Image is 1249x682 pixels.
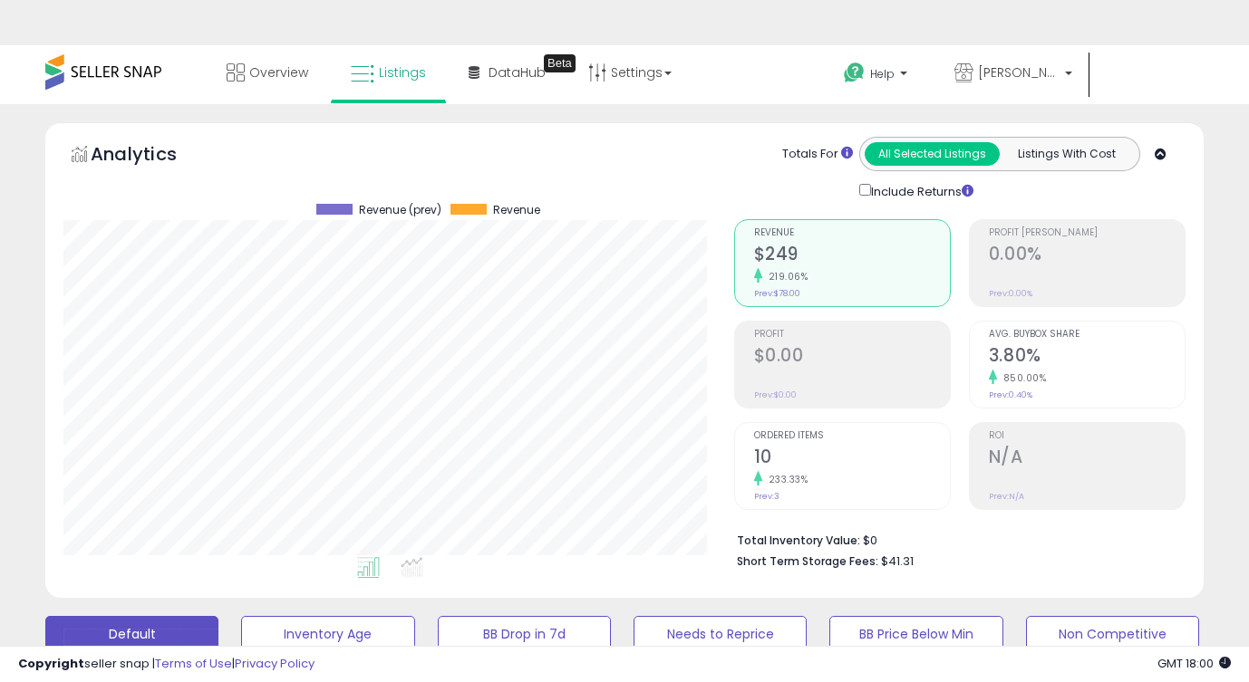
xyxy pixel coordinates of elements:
[754,330,950,340] span: Profit
[881,552,914,570] span: $41.31
[544,54,576,72] div: Tooltip anchor
[489,63,546,82] span: DataHub
[843,62,866,84] i: Get Help
[455,45,559,100] a: DataHub
[829,48,925,104] a: Help
[213,45,322,100] a: Overview
[870,66,895,82] span: Help
[754,228,950,238] span: Revenue
[989,288,1032,299] small: Prev: 0.00%
[754,491,779,502] small: Prev: 3
[249,63,308,82] span: Overview
[1157,655,1231,672] span: 2025-09-11 18:00 GMT
[865,142,1000,166] button: All Selected Listings
[989,244,1185,268] h2: 0.00%
[379,63,426,82] span: Listings
[754,447,950,471] h2: 10
[989,345,1185,370] h2: 3.80%
[235,655,315,672] a: Privacy Policy
[997,371,1047,385] small: 850.00%
[754,288,800,299] small: Prev: $78.00
[989,447,1185,471] h2: N/A
[762,473,808,486] small: 233.33%
[737,528,1172,550] li: $0
[754,389,797,400] small: Prev: $0.00
[438,616,611,652] button: BB Drop in 7d
[829,616,1002,652] button: BB Price Below Min
[241,616,414,652] button: Inventory Age
[337,45,440,100] a: Listings
[941,45,1086,104] a: [PERSON_NAME] Products
[782,146,853,163] div: Totals For
[737,533,860,548] b: Total Inventory Value:
[989,431,1185,441] span: ROI
[989,228,1185,238] span: Profit [PERSON_NAME]
[989,491,1024,502] small: Prev: N/A
[18,656,315,673] div: seller snap | |
[634,616,807,652] button: Needs to Reprice
[575,45,685,100] a: Settings
[754,345,950,370] h2: $0.00
[91,141,212,171] h5: Analytics
[762,270,808,283] small: 219.06%
[359,204,441,216] span: Revenue (prev)
[999,142,1134,166] button: Listings With Cost
[493,204,540,216] span: Revenue
[737,553,878,569] b: Short Term Storage Fees:
[45,616,218,652] button: Default
[155,655,232,672] a: Terms of Use
[989,330,1185,340] span: Avg. Buybox Share
[754,244,950,268] h2: $249
[989,389,1032,400] small: Prev: 0.40%
[754,431,950,441] span: Ordered Items
[18,655,84,672] strong: Copyright
[978,63,1060,82] span: [PERSON_NAME] Products
[846,180,995,201] div: Include Returns
[1026,616,1199,652] button: Non Competitive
